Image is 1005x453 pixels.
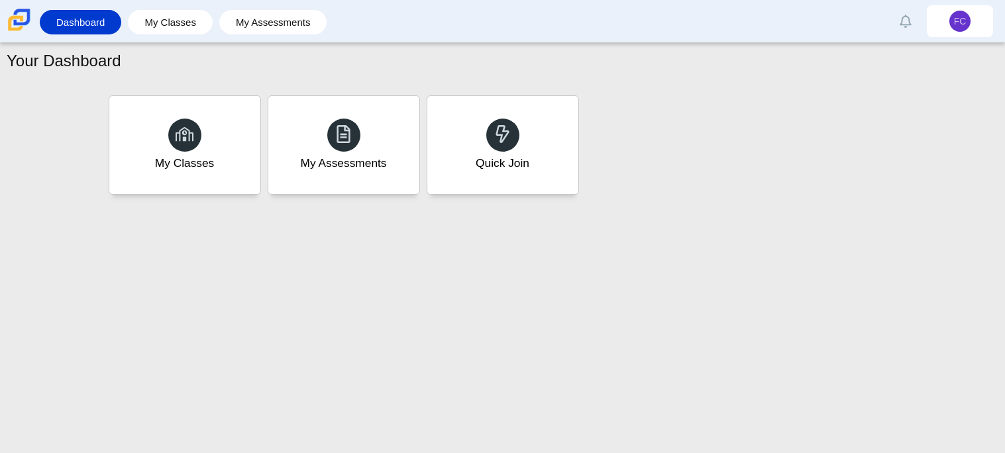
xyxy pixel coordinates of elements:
div: My Assessments [301,155,387,172]
img: Carmen School of Science & Technology [5,6,33,34]
h1: Your Dashboard [7,50,121,72]
a: My Classes [109,95,261,195]
a: Carmen School of Science & Technology [5,25,33,36]
a: Quick Join [427,95,579,195]
a: FC [927,5,993,37]
div: My Classes [155,155,215,172]
span: FC [954,17,967,26]
a: My Classes [134,10,206,34]
a: Dashboard [46,10,115,34]
a: Alerts [891,7,920,36]
a: My Assessments [268,95,420,195]
div: Quick Join [476,155,529,172]
a: My Assessments [226,10,321,34]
